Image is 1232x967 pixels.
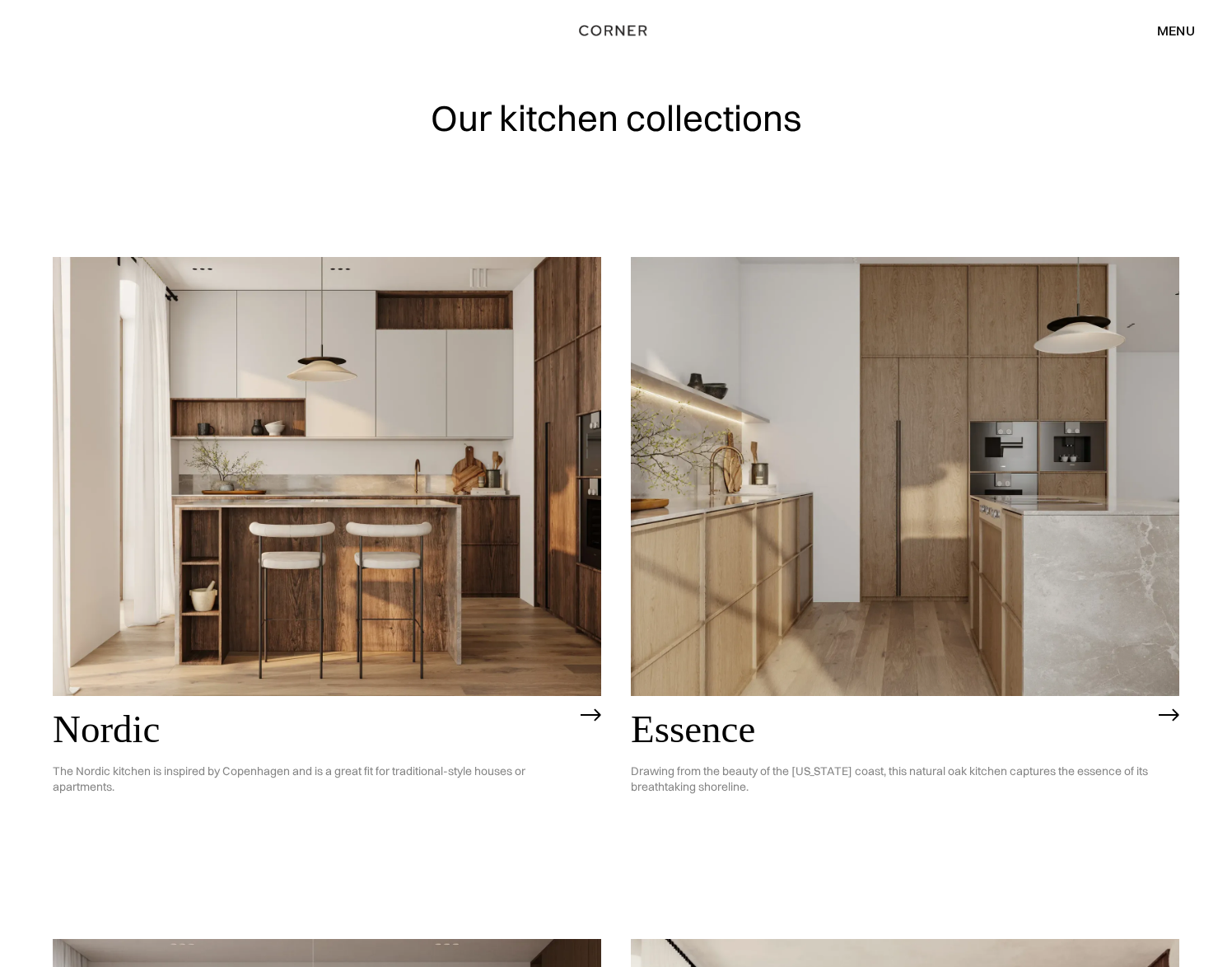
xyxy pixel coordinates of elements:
div: menu [1157,24,1195,37]
a: NordicThe Nordic kitchen is inspired by Copenhagen and is a great fit for traditional-style house... [53,257,601,909]
p: The Nordic kitchen is inspired by Copenhagen and is a great fit for traditional-style houses or a... [53,751,572,807]
h2: Nordic [53,708,572,751]
h1: Our kitchen collections [431,99,802,138]
p: Drawing from the beauty of the [US_STATE] coast, this natural oak kitchen captures the essence of... [631,751,1150,807]
a: home [544,20,688,41]
a: EssenceDrawing from the beauty of the [US_STATE] coast, this natural oak kitchen captures the ess... [631,257,1179,909]
div: menu [1141,16,1195,44]
h2: Essence [631,708,1150,751]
